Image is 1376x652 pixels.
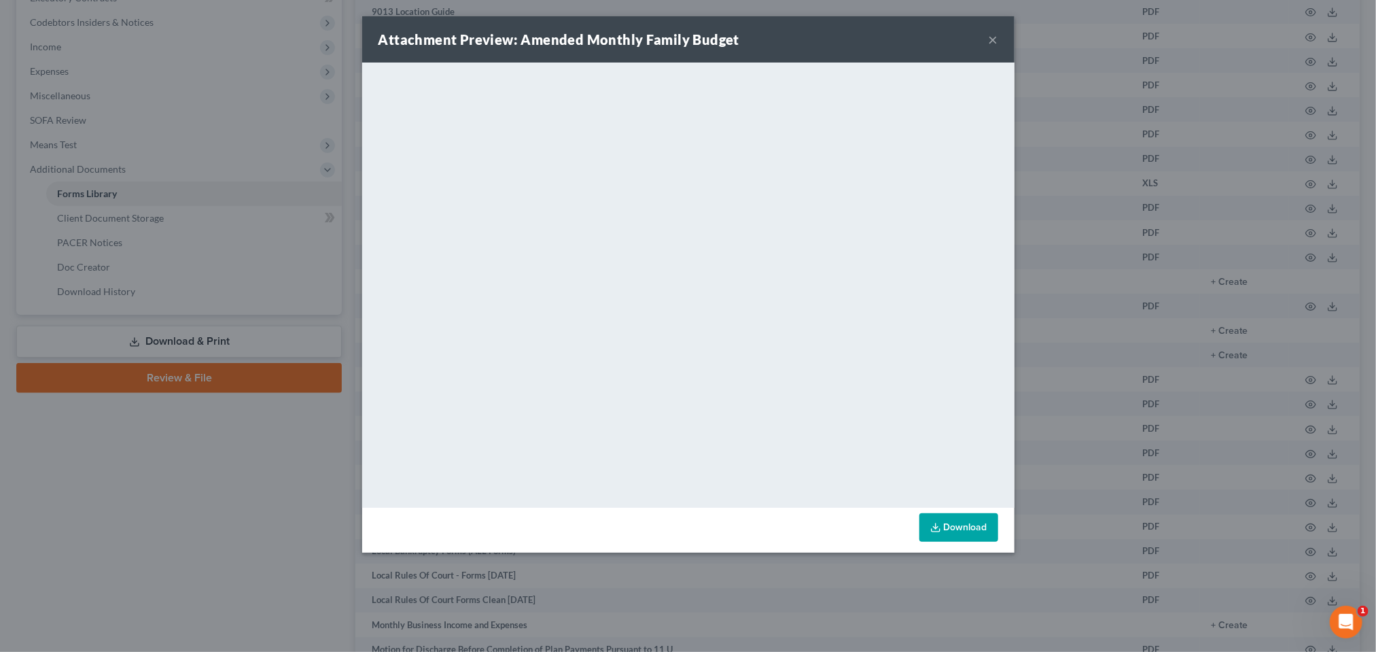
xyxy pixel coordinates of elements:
[989,31,998,48] button: ×
[1330,606,1362,638] iframe: Intercom live chat
[362,63,1015,504] iframe: <object ng-attr-data='[URL][DOMAIN_NAME]' type='application/pdf' width='100%' height='650px'></ob...
[378,31,740,48] strong: Attachment Preview: Amended Monthly Family Budget
[919,513,998,542] a: Download
[1358,606,1369,617] span: 1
